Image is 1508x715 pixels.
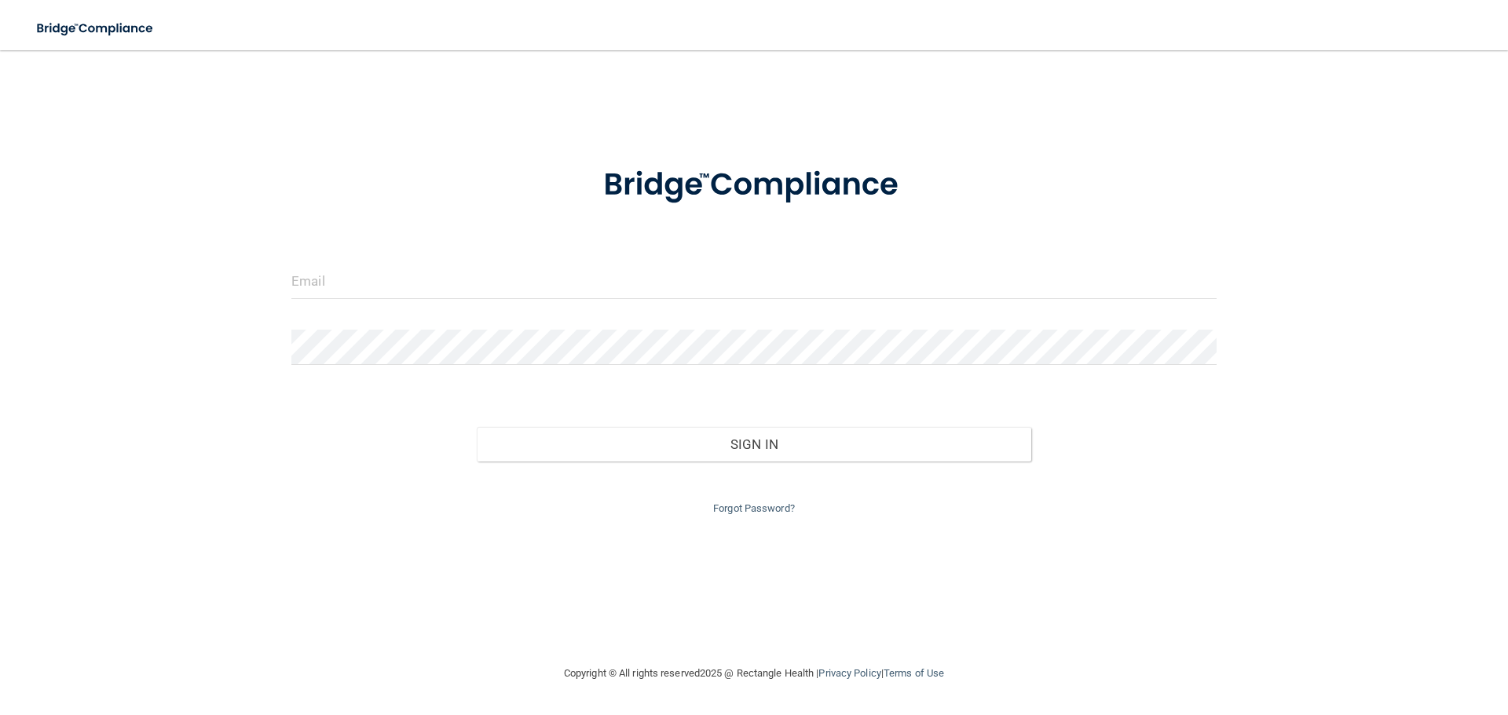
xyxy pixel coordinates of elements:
[467,648,1041,699] div: Copyright © All rights reserved 2025 @ Rectangle Health | |
[291,264,1217,299] input: Email
[713,502,795,514] a: Forgot Password?
[818,667,880,679] a: Privacy Policy
[477,427,1032,461] button: Sign In
[571,144,937,226] img: bridge_compliance_login_screen.278c3ca4.svg
[884,667,944,679] a: Terms of Use
[24,13,168,45] img: bridge_compliance_login_screen.278c3ca4.svg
